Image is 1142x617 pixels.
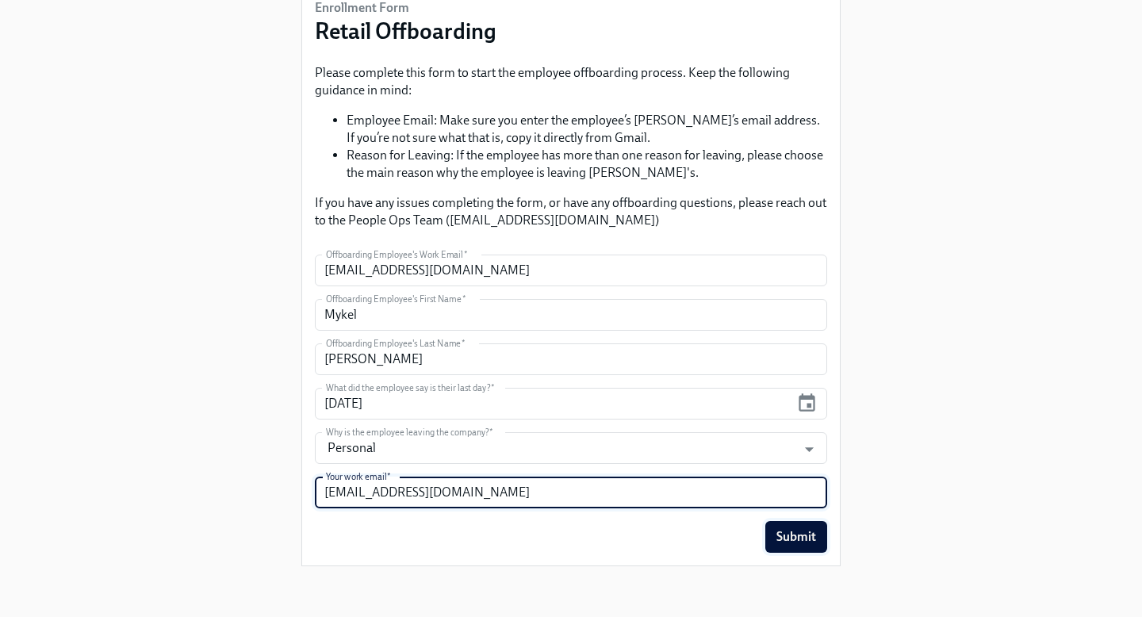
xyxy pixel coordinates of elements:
h3: Retail Offboarding [315,17,496,45]
button: Submit [765,521,827,553]
p: If you have any issues completing the form, or have any offboarding questions, please reach out t... [315,194,827,229]
button: Open [797,437,822,462]
li: Employee Email: Make sure you enter the employee’s [PERSON_NAME]’s email address. If you’re not s... [347,112,827,147]
input: MM/DD/YYYY [315,388,790,420]
p: Please complete this form to start the employee offboarding process. Keep the following guidance ... [315,64,827,99]
span: Submit [776,529,816,545]
li: Reason for Leaving: If the employee has more than one reason for leaving, please choose the main ... [347,147,827,182]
